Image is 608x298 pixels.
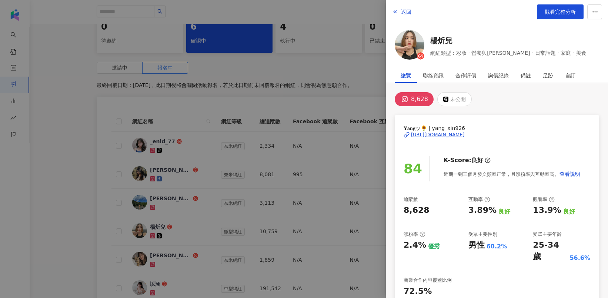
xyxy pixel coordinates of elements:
[468,231,497,238] div: 受眾主要性別
[533,231,562,238] div: 受眾主要年齡
[404,124,590,132] span: 𝐘𝐚𝐧𝐠ッ🌻 | yang_xin926
[559,167,581,181] button: 查看說明
[444,156,491,164] div: K-Score :
[498,208,510,216] div: 良好
[563,208,575,216] div: 良好
[437,92,472,106] button: 未公開
[404,131,590,138] a: [URL][DOMAIN_NAME]
[521,68,531,83] div: 備註
[395,30,424,62] a: KOL Avatar
[395,30,424,60] img: KOL Avatar
[404,205,430,216] div: 8,628
[487,242,507,251] div: 60.2%
[468,205,497,216] div: 3.89%
[468,240,485,251] div: 男性
[543,68,553,83] div: 足跡
[404,240,426,251] div: 2.4%
[430,36,587,46] a: 楊炘兒
[468,196,490,203] div: 互動率
[533,240,568,262] div: 25-34 歲
[411,131,465,138] div: [URL][DOMAIN_NAME]
[444,167,581,181] div: 近期一到三個月發文頻率正常，且漲粉率與互動率高。
[404,196,418,203] div: 追蹤數
[537,4,584,19] a: 觀看完整分析
[533,205,561,216] div: 13.9%
[404,158,422,180] div: 84
[423,68,444,83] div: 聯絡資訊
[404,231,425,238] div: 漲粉率
[428,242,440,251] div: 優秀
[404,277,452,284] div: 商業合作內容覆蓋比例
[430,49,587,57] span: 網紅類型：彩妝 · 營養與[PERSON_NAME] · 日常話題 · 家庭 · 美食
[404,286,432,297] div: 72.5%
[392,4,412,19] button: 返回
[545,9,576,15] span: 觀看完整分析
[565,68,575,83] div: 自訂
[471,156,483,164] div: 良好
[401,9,411,15] span: 返回
[450,94,466,104] div: 未公開
[401,68,411,83] div: 總覽
[488,68,509,83] div: 詢價紀錄
[411,94,428,104] div: 8,628
[559,171,580,177] span: 查看說明
[455,68,476,83] div: 合作評價
[395,92,434,106] button: 8,628
[569,254,590,262] div: 56.6%
[533,196,555,203] div: 觀看率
